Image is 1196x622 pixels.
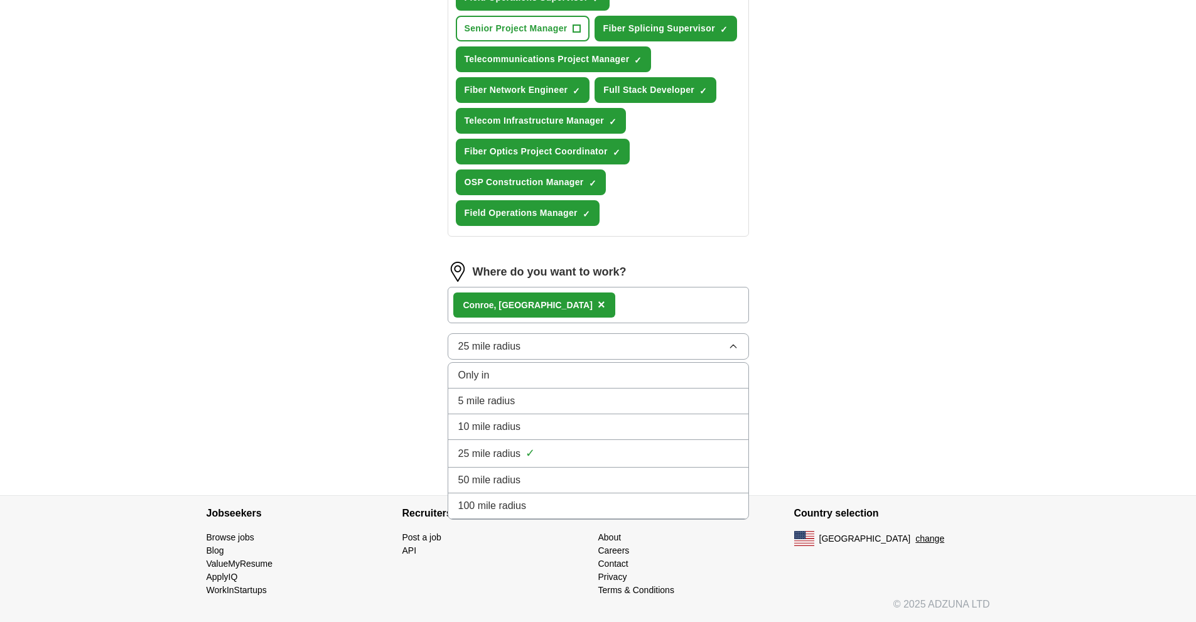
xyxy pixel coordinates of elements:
[465,53,630,66] span: Telecommunications Project Manager
[465,206,578,220] span: Field Operations Manager
[595,77,716,103] button: Full Stack Developer✓
[463,300,494,310] strong: Conroe
[794,496,990,531] h4: Country selection
[463,299,593,312] div: , [GEOGRAPHIC_DATA]
[465,83,568,97] span: Fiber Network Engineer
[598,559,628,569] a: Contact
[598,545,630,555] a: Careers
[456,108,627,134] button: Telecom Infrastructure Manager✓
[915,532,944,545] button: change
[573,86,580,96] span: ✓
[598,296,605,314] button: ×
[465,176,584,189] span: OSP Construction Manager
[603,22,715,35] span: Fiber Splicing Supervisor
[598,532,622,542] a: About
[603,83,694,97] span: Full Stack Developer
[402,545,417,555] a: API
[465,22,568,35] span: Senior Project Manager
[456,16,590,41] button: Senior Project Manager
[448,333,749,360] button: 25 mile radius
[613,147,620,158] span: ✓
[794,531,814,546] img: US flag
[458,339,521,354] span: 25 mile radius
[598,585,674,595] a: Terms & Conditions
[595,16,737,41] button: Fiber Splicing Supervisor✓
[458,368,490,383] span: Only in
[465,114,605,127] span: Telecom Infrastructure Manager
[207,572,238,582] a: ApplyIQ
[458,394,515,409] span: 5 mile radius
[589,178,596,188] span: ✓
[207,545,224,555] a: Blog
[456,77,590,103] button: Fiber Network Engineer✓
[197,597,1000,622] div: © 2025 ADZUNA LTD
[720,24,728,35] span: ✓
[456,46,652,72] button: Telecommunications Project Manager✓
[207,559,273,569] a: ValueMyResume
[634,55,642,65] span: ✓
[456,139,630,164] button: Fiber Optics Project Coordinator✓
[456,200,600,226] button: Field Operations Manager✓
[819,532,911,545] span: [GEOGRAPHIC_DATA]
[699,86,707,96] span: ✓
[402,532,441,542] a: Post a job
[458,498,527,513] span: 100 mile radius
[609,117,617,127] span: ✓
[598,572,627,582] a: Privacy
[525,445,535,462] span: ✓
[458,446,521,461] span: 25 mile radius
[465,145,608,158] span: Fiber Optics Project Coordinator
[207,532,254,542] a: Browse jobs
[458,473,521,488] span: 50 mile radius
[473,264,627,281] label: Where do you want to work?
[583,209,590,219] span: ✓
[598,298,605,311] span: ×
[456,169,606,195] button: OSP Construction Manager✓
[448,262,468,282] img: location.png
[458,419,521,434] span: 10 mile radius
[207,585,267,595] a: WorkInStartups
